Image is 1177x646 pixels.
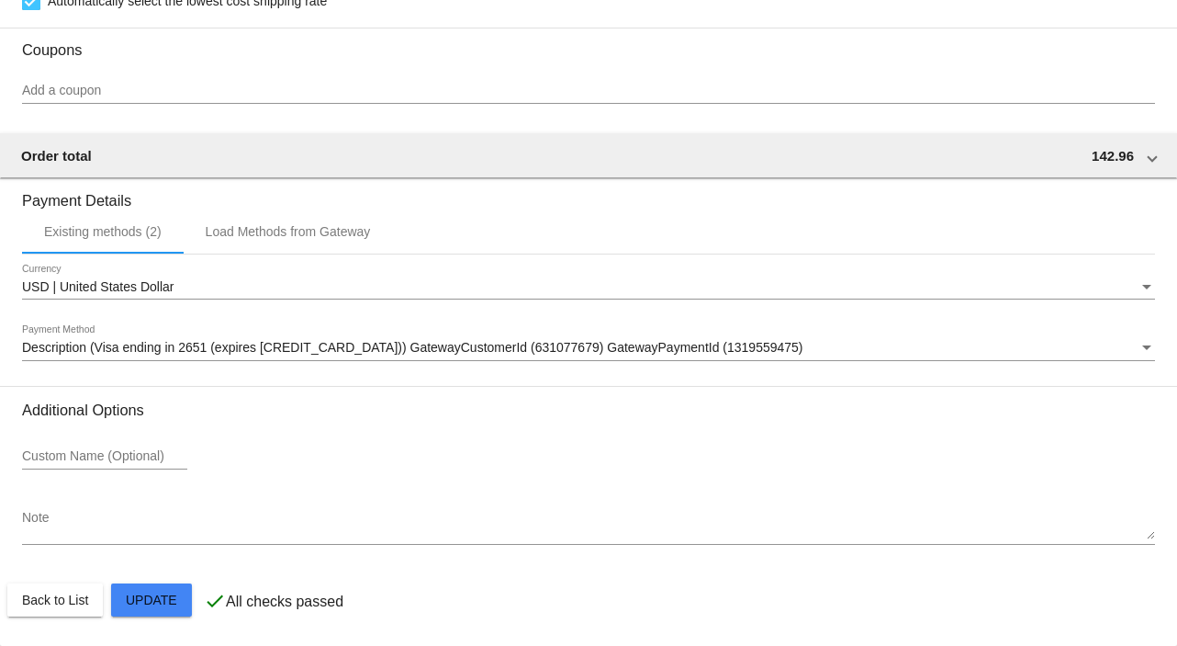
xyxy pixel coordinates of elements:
[206,224,371,239] div: Load Methods from Gateway
[1092,148,1134,164] span: 142.96
[22,593,88,607] span: Back to List
[22,84,1155,98] input: Add a coupon
[126,593,177,607] span: Update
[22,280,1155,295] mat-select: Currency
[22,341,1155,356] mat-select: Payment Method
[7,584,103,617] button: Back to List
[111,584,192,617] button: Update
[44,224,162,239] div: Existing methods (2)
[22,178,1155,210] h3: Payment Details
[22,279,174,294] span: USD | United States Dollar
[22,28,1155,59] h3: Coupons
[22,340,803,355] span: Description (Visa ending in 2651 (expires [CREDIT_CARD_DATA])) GatewayCustomerId (631077679) Gate...
[226,594,343,610] p: All checks passed
[22,449,187,464] input: Custom Name (Optional)
[21,148,92,164] span: Order total
[204,590,226,612] mat-icon: check
[22,402,1155,419] h3: Additional Options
